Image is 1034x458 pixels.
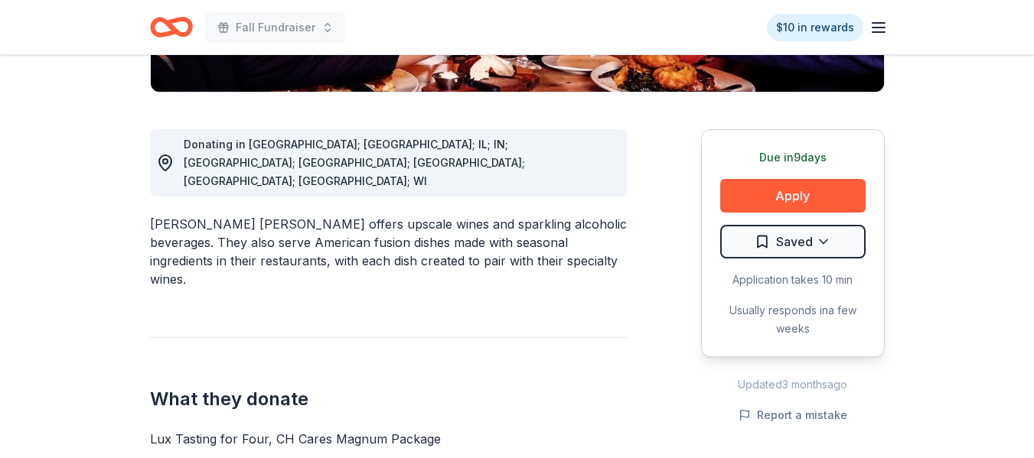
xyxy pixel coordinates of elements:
div: Application takes 10 min [720,271,866,289]
div: Lux Tasting for Four, CH Cares Magnum Package [150,430,628,448]
div: [PERSON_NAME] [PERSON_NAME] offers upscale wines and sparkling alcoholic beverages. They also ser... [150,215,628,288]
button: Report a mistake [739,406,847,424]
h2: What they donate [150,387,628,411]
span: Saved [776,232,813,252]
a: Home [150,9,193,45]
button: Saved [720,225,866,258]
span: Donating in [GEOGRAPHIC_DATA]; [GEOGRAPHIC_DATA]; IL; IN; [GEOGRAPHIC_DATA]; [GEOGRAPHIC_DATA]; [... [184,138,525,187]
div: Usually responds in a few weeks [720,301,866,338]
div: Due in 9 days [720,148,866,167]
a: $10 in rewards [767,14,863,41]
span: Fall Fundraiser [236,18,315,37]
button: Apply [720,179,866,213]
div: Updated 3 months ago [701,375,885,394]
button: Fall Fundraiser [205,12,346,43]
